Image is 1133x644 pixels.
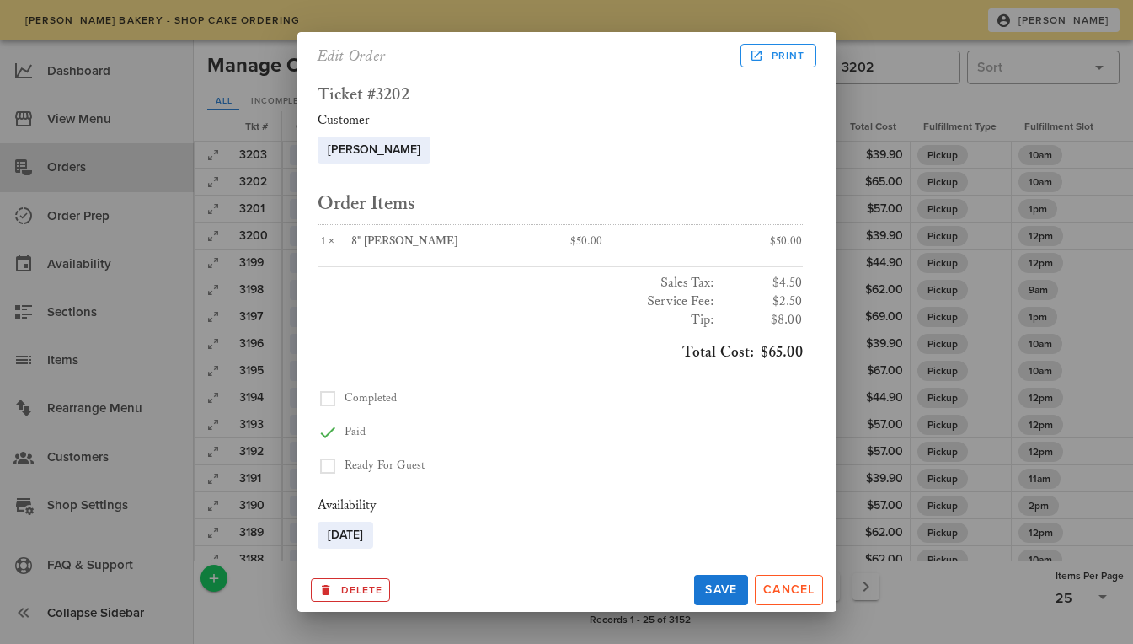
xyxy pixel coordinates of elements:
button: Cancel [755,575,823,605]
h3: $2.50 [722,292,803,311]
span: Print [752,48,804,63]
span: 1 [318,234,329,249]
h2: Ticket #3202 [318,86,803,105]
a: Print [740,44,815,67]
h2: Order Items [318,191,803,217]
div: 8" [PERSON_NAME] [351,235,549,250]
span: Total Cost: [682,343,754,362]
button: Archive this Record? [311,578,391,602]
span: Paid [345,425,366,439]
div: $50.00 [560,225,681,260]
span: Ready For Guest [345,459,425,473]
div: × [318,235,352,250]
h3: $65.00 [318,343,803,362]
span: Cancel [762,582,815,597]
h2: Edit Order [318,42,387,69]
div: $50.00 [681,225,803,260]
h3: $4.50 [722,274,803,292]
span: [PERSON_NAME] [328,137,420,164]
div: Availability [318,496,803,515]
span: [DATE] [328,522,363,549]
span: Delete [318,582,383,598]
h3: $8.00 [722,311,803,330]
span: Completed [345,391,398,405]
h3: Sales Tax: [318,274,715,292]
button: Save [694,575,748,605]
span: Save [701,582,741,597]
h3: Service Fee: [318,292,715,311]
h3: Tip: [318,311,715,330]
div: Customer [318,111,803,130]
